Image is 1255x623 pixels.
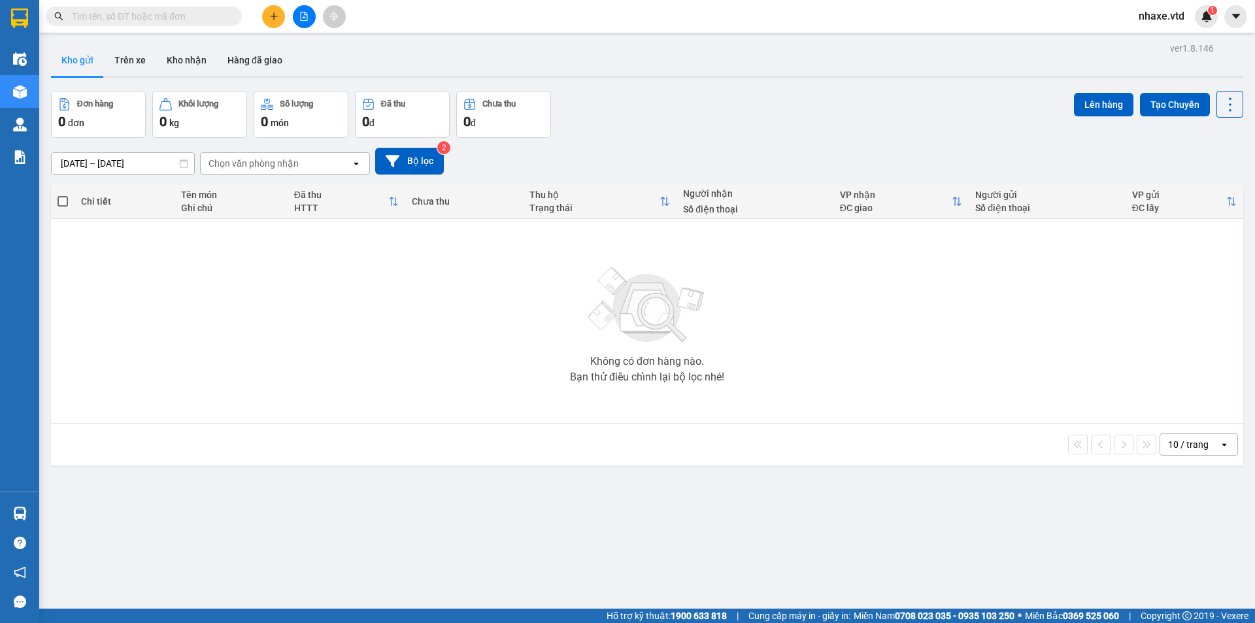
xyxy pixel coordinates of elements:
[833,184,969,219] th: Toggle SortBy
[1168,438,1209,451] div: 10 / trang
[159,114,167,129] span: 0
[13,85,27,99] img: warehouse-icon
[1025,609,1119,623] span: Miền Bắc
[58,114,65,129] span: 0
[181,203,281,213] div: Ghi chú
[54,12,63,21] span: search
[1129,609,1131,623] span: |
[369,118,375,128] span: đ
[269,12,278,21] span: plus
[181,190,281,200] div: Tên món
[1230,10,1242,22] span: caret-down
[217,44,293,76] button: Hàng đã giao
[351,158,361,169] svg: open
[355,91,450,138] button: Đã thu0đ
[329,12,339,21] span: aim
[294,203,388,213] div: HTTT
[1018,613,1022,618] span: ⚪️
[437,141,450,154] sup: 2
[570,372,724,382] div: Bạn thử điều chỉnh lại bộ lọc nhé!
[412,196,516,207] div: Chưa thu
[1182,611,1192,620] span: copyright
[1208,6,1217,15] sup: 1
[14,537,26,549] span: question-circle
[975,203,1118,213] div: Số điện thoại
[463,114,471,129] span: 0
[975,190,1118,200] div: Người gửi
[748,609,850,623] span: Cung cấp máy in - giấy in:
[1063,611,1119,621] strong: 0369 525 060
[590,356,704,367] div: Không có đơn hàng nào.
[582,260,712,351] img: svg+xml;base64,PHN2ZyBjbGFzcz0ibGlzdC1wbHVnX19zdmciIHhtbG5zPSJodHRwOi8vd3d3LnczLm9yZy8yMDAwL3N2Zy...
[254,91,348,138] button: Số lượng0món
[156,44,217,76] button: Kho nhận
[1126,184,1243,219] th: Toggle SortBy
[293,5,316,28] button: file-add
[77,99,113,109] div: Đơn hàng
[178,99,218,109] div: Khối lượng
[13,52,27,66] img: warehouse-icon
[683,188,826,199] div: Người nhận
[14,596,26,608] span: message
[671,611,727,621] strong: 1900 633 818
[1128,8,1195,24] span: nhaxe.vtd
[1201,10,1213,22] img: icon-new-feature
[1219,439,1230,450] svg: open
[456,91,551,138] button: Chưa thu0đ
[1132,203,1226,213] div: ĐC lấy
[72,9,226,24] input: Tìm tên, số ĐT hoặc mã đơn
[482,99,516,109] div: Chưa thu
[375,148,444,175] button: Bộ lọc
[169,118,179,128] span: kg
[471,118,476,128] span: đ
[81,196,167,207] div: Chi tiết
[152,91,247,138] button: Khối lượng0kg
[288,184,405,219] th: Toggle SortBy
[683,204,826,214] div: Số điện thoại
[13,507,27,520] img: warehouse-icon
[280,99,313,109] div: Số lượng
[1210,6,1214,15] span: 1
[840,203,952,213] div: ĐC giao
[14,566,26,579] span: notification
[895,611,1014,621] strong: 0708 023 035 - 0935 103 250
[529,190,660,200] div: Thu hộ
[1140,93,1210,116] button: Tạo Chuyến
[381,99,405,109] div: Đã thu
[1132,190,1226,200] div: VP gửi
[261,114,268,129] span: 0
[529,203,660,213] div: Trạng thái
[271,118,289,128] span: món
[209,157,299,170] div: Chọn văn phòng nhận
[68,118,84,128] span: đơn
[323,5,346,28] button: aim
[262,5,285,28] button: plus
[299,12,309,21] span: file-add
[13,118,27,131] img: warehouse-icon
[737,609,739,623] span: |
[51,44,104,76] button: Kho gửi
[523,184,677,219] th: Toggle SortBy
[1074,93,1133,116] button: Lên hàng
[51,91,146,138] button: Đơn hàng0đơn
[362,114,369,129] span: 0
[1224,5,1247,28] button: caret-down
[104,44,156,76] button: Trên xe
[13,150,27,164] img: solution-icon
[11,8,28,28] img: logo-vxr
[854,609,1014,623] span: Miền Nam
[294,190,388,200] div: Đã thu
[1170,41,1214,56] div: ver 1.8.146
[52,153,194,174] input: Select a date range.
[607,609,727,623] span: Hỗ trợ kỹ thuật:
[840,190,952,200] div: VP nhận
